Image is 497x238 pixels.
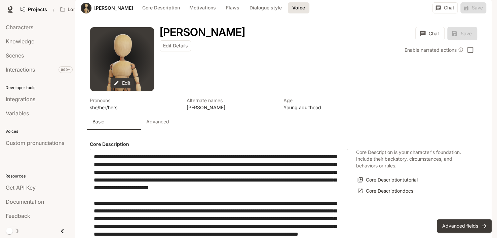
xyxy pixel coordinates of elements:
[111,78,134,89] button: Edit
[139,2,183,13] button: Core Description
[90,97,179,111] button: Open character details dialog
[288,2,309,13] button: Voice
[68,7,93,12] p: Longbourn
[283,104,372,111] p: Young adulthood
[405,46,463,53] div: Enable narrated actions
[90,141,348,148] h4: Core Description
[81,3,91,13] div: Avatar image
[186,2,219,13] button: Motivations
[57,3,104,16] button: Open workspace menu
[90,27,154,91] div: Avatar image
[28,7,47,12] span: Projects
[146,118,169,125] p: Advanced
[187,97,275,111] button: Open character details dialog
[94,6,133,10] a: [PERSON_NAME]
[356,174,419,186] button: Core Descriptiontutorial
[90,104,179,111] p: she/her/hers
[283,97,372,111] button: Open character details dialog
[356,149,469,169] p: Core Description is your character's foundation. Include their backstory, circumstances, and beha...
[17,3,50,16] a: Go to projects
[356,186,415,197] a: Core Descriptiondocs
[81,3,91,13] button: Open character avatar dialog
[92,118,104,125] p: Basic
[283,97,372,104] p: Age
[415,27,445,40] button: Chat
[160,40,191,51] button: Edit Details
[160,26,245,39] h1: [PERSON_NAME]
[246,2,285,13] button: Dialogue style
[222,2,243,13] button: Flaws
[160,27,245,38] button: Open character details dialog
[432,2,458,13] button: Chat
[437,219,492,233] button: Advanced fields
[187,104,275,111] p: [PERSON_NAME]
[90,27,154,91] button: Open character avatar dialog
[50,6,57,13] div: /
[90,97,179,104] p: Pronouns
[187,97,275,104] p: Alternate names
